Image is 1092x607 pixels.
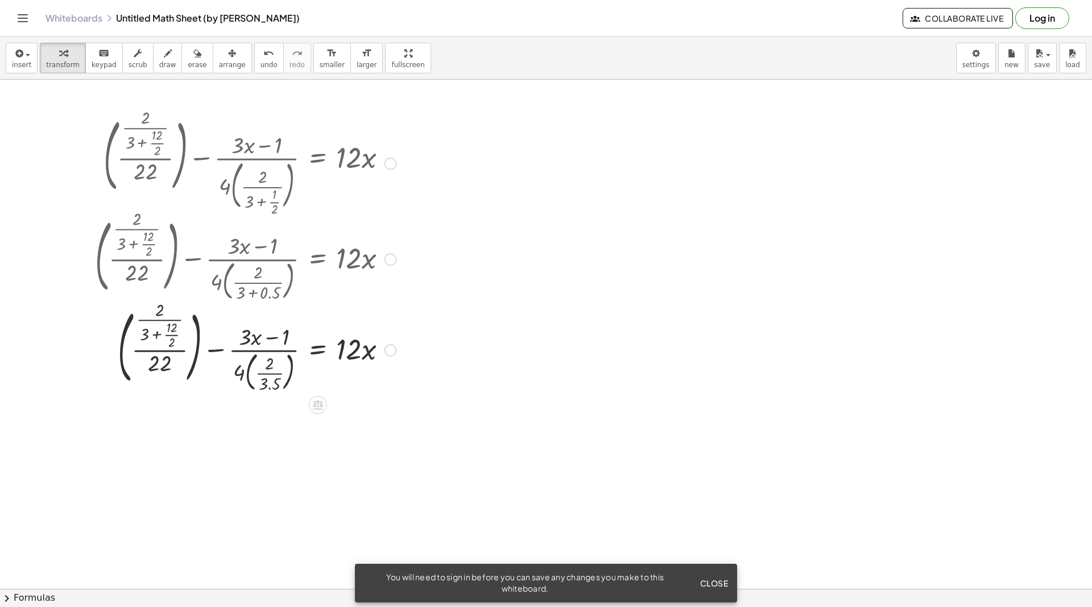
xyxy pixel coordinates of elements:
[695,573,733,593] button: Close
[391,61,424,69] span: fullscreen
[309,396,327,414] div: Apply the same math to both sides of the equation
[159,61,176,69] span: draw
[320,61,345,69] span: smaller
[313,43,351,73] button: format_sizesmaller
[956,43,996,73] button: settings
[357,61,377,69] span: larger
[350,43,383,73] button: format_sizelarger
[46,61,80,69] span: transform
[700,578,728,588] span: Close
[12,61,31,69] span: insert
[1015,7,1069,29] button: Log in
[45,13,102,24] a: Whiteboards
[289,61,305,69] span: redo
[361,47,372,60] i: format_size
[1059,43,1086,73] button: load
[254,43,284,73] button: undoundo
[283,43,311,73] button: redoredo
[6,43,38,73] button: insert
[1034,61,1050,69] span: save
[98,47,109,60] i: keyboard
[364,572,686,594] div: You will need to sign in before you can save any changes you make to this whiteboard.
[260,61,278,69] span: undo
[14,9,32,27] button: Toggle navigation
[188,61,206,69] span: erase
[219,61,246,69] span: arrange
[40,43,86,73] button: transform
[385,43,431,73] button: fullscreen
[181,43,213,73] button: erase
[129,61,147,69] span: scrub
[122,43,154,73] button: scrub
[213,43,252,73] button: arrange
[92,61,117,69] span: keypad
[85,43,123,73] button: keyboardkeypad
[1028,43,1057,73] button: save
[1065,61,1080,69] span: load
[962,61,990,69] span: settings
[263,47,274,60] i: undo
[153,43,183,73] button: draw
[912,13,1003,23] span: Collaborate Live
[903,8,1013,28] button: Collaborate Live
[292,47,303,60] i: redo
[326,47,337,60] i: format_size
[1004,61,1019,69] span: new
[998,43,1025,73] button: new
